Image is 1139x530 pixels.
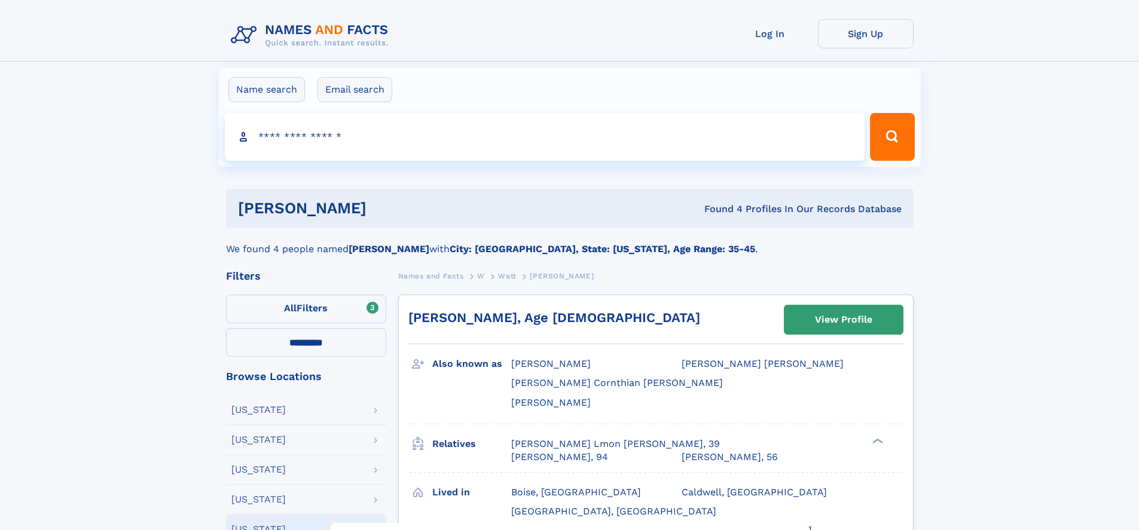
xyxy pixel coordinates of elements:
span: Boise, [GEOGRAPHIC_DATA] [511,486,641,498]
div: Filters [226,271,386,281]
div: Browse Locations [226,371,386,382]
span: W [477,272,485,280]
h1: [PERSON_NAME] [238,201,536,216]
div: [US_STATE] [231,435,286,445]
span: [PERSON_NAME] [511,358,591,369]
a: [PERSON_NAME], 56 [682,451,778,464]
label: Filters [226,295,386,323]
input: search input [225,113,865,161]
div: [US_STATE] [231,405,286,415]
div: ❯ [869,437,884,445]
div: Found 4 Profiles In Our Records Database [535,203,902,216]
div: [US_STATE] [231,495,286,504]
span: Caldwell, [GEOGRAPHIC_DATA] [682,486,827,498]
span: [PERSON_NAME] Cornthian [PERSON_NAME] [511,377,723,388]
span: All [284,302,297,314]
div: We found 4 people named with . [226,228,914,256]
div: [US_STATE] [231,465,286,474]
a: Names and Facts [398,268,464,283]
a: Log In [722,19,818,48]
a: Sign Up [818,19,914,48]
div: View Profile [815,306,872,333]
h3: Relatives [432,434,511,454]
a: [PERSON_NAME] Lmon [PERSON_NAME], 39 [511,437,720,451]
a: [PERSON_NAME], Age [DEMOGRAPHIC_DATA] [408,310,700,325]
a: W [477,268,485,283]
h3: Also known as [432,354,511,374]
h3: Lived in [432,482,511,503]
label: Email search [317,77,392,102]
span: [PERSON_NAME] [530,272,594,280]
span: [GEOGRAPHIC_DATA], [GEOGRAPHIC_DATA] [511,506,716,517]
span: [PERSON_NAME] [511,397,591,408]
button: Search Button [870,113,914,161]
span: Watt [498,272,516,280]
b: City: [GEOGRAPHIC_DATA], State: [US_STATE], Age Range: 35-45 [450,243,755,255]
label: Name search [228,77,305,102]
span: [PERSON_NAME] [PERSON_NAME] [682,358,844,369]
a: [PERSON_NAME], 94 [511,451,608,464]
a: Watt [498,268,516,283]
img: Logo Names and Facts [226,19,398,51]
a: View Profile [784,305,903,334]
b: [PERSON_NAME] [349,243,429,255]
